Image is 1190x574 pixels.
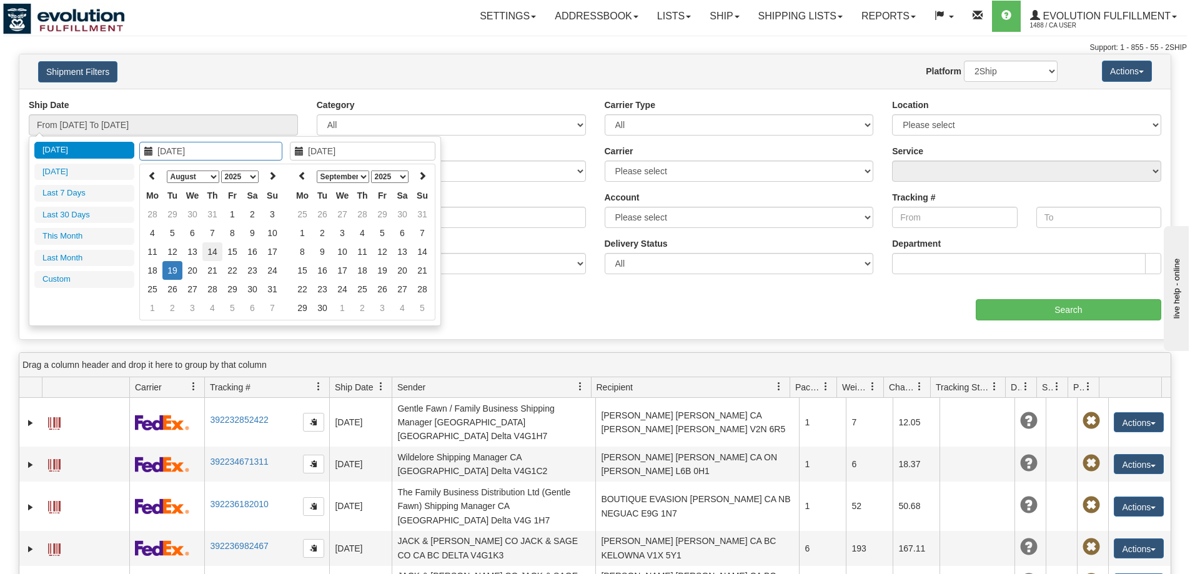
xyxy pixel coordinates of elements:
[262,299,282,317] td: 7
[210,499,268,509] a: 392236182010
[1015,376,1036,397] a: Delivery Status filter column settings
[768,376,790,397] a: Recipient filter column settings
[795,381,821,393] span: Packages
[292,242,312,261] td: 8
[222,186,242,205] th: Fr
[392,482,595,530] td: The Family Business Distribution Ltd (Gentle Fawn) Shipping Manager CA [GEOGRAPHIC_DATA] Delta V4...
[936,381,990,393] span: Tracking Status
[24,543,37,555] a: Expand
[34,142,134,159] li: [DATE]
[34,250,134,267] li: Last Month
[846,531,893,566] td: 193
[202,205,222,224] td: 31
[312,242,332,261] td: 9
[202,242,222,261] td: 14
[392,224,412,242] td: 6
[412,280,432,299] td: 28
[799,447,846,482] td: 1
[242,299,262,317] td: 6
[1114,454,1164,474] button: Actions
[142,299,162,317] td: 1
[162,224,182,242] td: 5
[48,453,61,473] a: Label
[1020,497,1038,514] span: Unknown
[862,376,883,397] a: Weight filter column settings
[412,205,432,224] td: 31
[470,1,545,32] a: Settings
[135,415,189,430] img: 2 - FedEx Express®
[308,376,329,397] a: Tracking # filter column settings
[262,186,282,205] th: Su
[352,280,372,299] td: 25
[605,191,640,204] label: Account
[1078,376,1099,397] a: Pickup Status filter column settings
[162,205,182,224] td: 29
[34,271,134,288] li: Custom
[412,261,432,280] td: 21
[412,224,432,242] td: 7
[162,280,182,299] td: 26
[332,224,352,242] td: 3
[242,186,262,205] th: Sa
[648,1,700,32] a: Lists
[392,186,412,205] th: Sa
[332,242,352,261] td: 10
[352,299,372,317] td: 2
[182,242,202,261] td: 13
[312,299,332,317] td: 30
[605,99,655,111] label: Carrier Type
[749,1,852,32] a: Shipping lists
[222,280,242,299] td: 29
[1046,376,1068,397] a: Shipment Issues filter column settings
[595,398,799,447] td: [PERSON_NAME] [PERSON_NAME] CA [PERSON_NAME] [PERSON_NAME] V2N 6R5
[909,376,930,397] a: Charge filter column settings
[799,482,846,530] td: 1
[1161,223,1189,350] iframe: chat widget
[1114,538,1164,558] button: Actions
[210,541,268,551] a: 392236982467
[292,299,312,317] td: 29
[892,99,928,111] label: Location
[1011,381,1021,393] span: Delivery Status
[1114,412,1164,432] button: Actions
[182,205,202,224] td: 30
[292,280,312,299] td: 22
[312,224,332,242] td: 2
[202,186,222,205] th: Th
[24,501,37,513] a: Expand
[202,261,222,280] td: 21
[3,42,1187,53] div: Support: 1 - 855 - 55 - 2SHIP
[292,205,312,224] td: 25
[926,65,961,77] label: Platform
[135,498,189,514] img: 2 - FedEx Express®
[29,99,69,111] label: Ship Date
[595,447,799,482] td: [PERSON_NAME] [PERSON_NAME] CA ON [PERSON_NAME] L6B 0H1
[352,242,372,261] td: 11
[182,299,202,317] td: 3
[24,458,37,471] a: Expand
[595,531,799,566] td: [PERSON_NAME] [PERSON_NAME] CA BC KELOWNA V1X 5Y1
[242,205,262,224] td: 2
[1020,412,1038,430] span: Unknown
[312,205,332,224] td: 26
[182,186,202,205] th: We
[312,261,332,280] td: 16
[595,482,799,530] td: BOUTIQUE EVASION [PERSON_NAME] CA NB NEGUAC E9G 1N7
[162,261,182,280] td: 19
[370,376,392,397] a: Ship Date filter column settings
[317,99,355,111] label: Category
[222,299,242,317] td: 5
[846,482,893,530] td: 52
[262,205,282,224] td: 3
[34,164,134,181] li: [DATE]
[1042,381,1053,393] span: Shipment Issues
[392,299,412,317] td: 4
[372,242,392,261] td: 12
[570,376,591,397] a: Sender filter column settings
[892,191,935,204] label: Tracking #
[372,224,392,242] td: 5
[303,539,324,558] button: Copy to clipboard
[262,280,282,299] td: 31
[700,1,748,32] a: Ship
[19,353,1171,377] div: grid grouping header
